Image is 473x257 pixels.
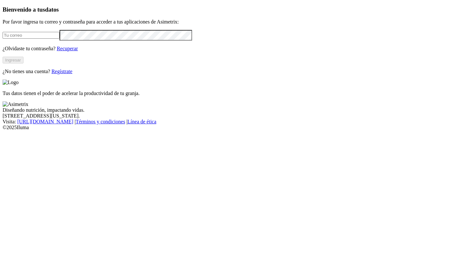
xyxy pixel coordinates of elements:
input: Tu correo [3,32,60,39]
p: Por favor ingresa tu correo y contraseña para acceder a tus aplicaciones de Asimetrix: [3,19,470,25]
a: Regístrate [51,69,72,74]
a: Términos y condiciones [76,119,125,124]
div: Visita : | | [3,119,470,125]
p: ¿Olvidaste tu contraseña? [3,46,470,52]
div: [STREET_ADDRESS][US_STATE]. [3,113,470,119]
button: Ingresar [3,57,23,63]
span: datos [45,6,59,13]
h3: Bienvenido a tus [3,6,470,13]
p: ¿No tienes una cuenta? [3,69,470,74]
img: Asimetrix [3,101,28,107]
div: Diseñando nutrición, impactando vidas. [3,107,470,113]
a: [URL][DOMAIN_NAME] [17,119,73,124]
img: Logo [3,80,19,85]
a: Línea de ética [127,119,156,124]
a: Recuperar [57,46,78,51]
div: © 2025 Iluma [3,125,470,130]
p: Tus datos tienen el poder de acelerar la productividad de tu granja. [3,90,470,96]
